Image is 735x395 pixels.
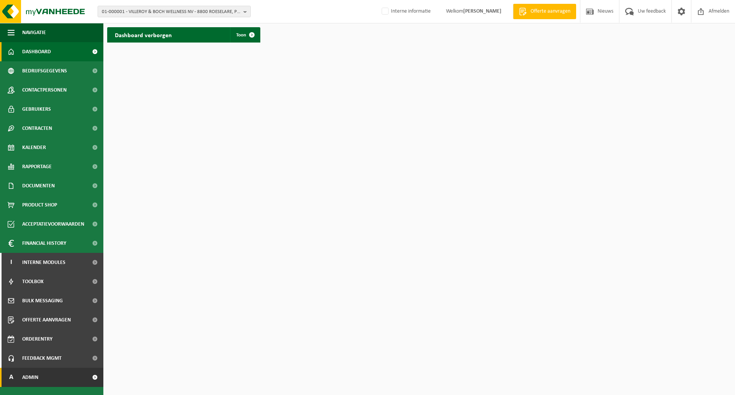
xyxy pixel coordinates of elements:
[22,61,67,80] span: Bedrijfsgegevens
[22,100,51,119] span: Gebruikers
[380,6,431,17] label: Interne informatie
[529,8,572,15] span: Offerte aanvragen
[22,215,84,234] span: Acceptatievoorwaarden
[513,4,576,19] a: Offerte aanvragen
[22,349,62,368] span: Feedback MGMT
[22,119,52,138] span: Contracten
[22,23,46,42] span: Navigatie
[463,8,501,14] strong: [PERSON_NAME]
[8,253,15,272] span: I
[102,6,240,18] span: 01-000001 - VILLEROY & BOCH WELLNESS NV - 8800 ROESELARE, POPULIERSTRAAT 1
[22,253,65,272] span: Interne modules
[8,368,15,387] span: A
[22,176,55,195] span: Documenten
[107,27,180,42] h2: Dashboard verborgen
[22,157,52,176] span: Rapportage
[22,368,38,387] span: Admin
[22,234,66,253] span: Financial History
[22,80,67,100] span: Contactpersonen
[22,329,87,349] span: Orderentry Goedkeuring
[236,33,246,38] span: Toon
[22,291,63,310] span: Bulk Messaging
[22,310,71,329] span: Offerte aanvragen
[98,6,251,17] button: 01-000001 - VILLEROY & BOCH WELLNESS NV - 8800 ROESELARE, POPULIERSTRAAT 1
[230,27,260,43] a: Toon
[22,272,44,291] span: Toolbox
[22,42,51,61] span: Dashboard
[22,138,46,157] span: Kalender
[22,195,57,215] span: Product Shop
